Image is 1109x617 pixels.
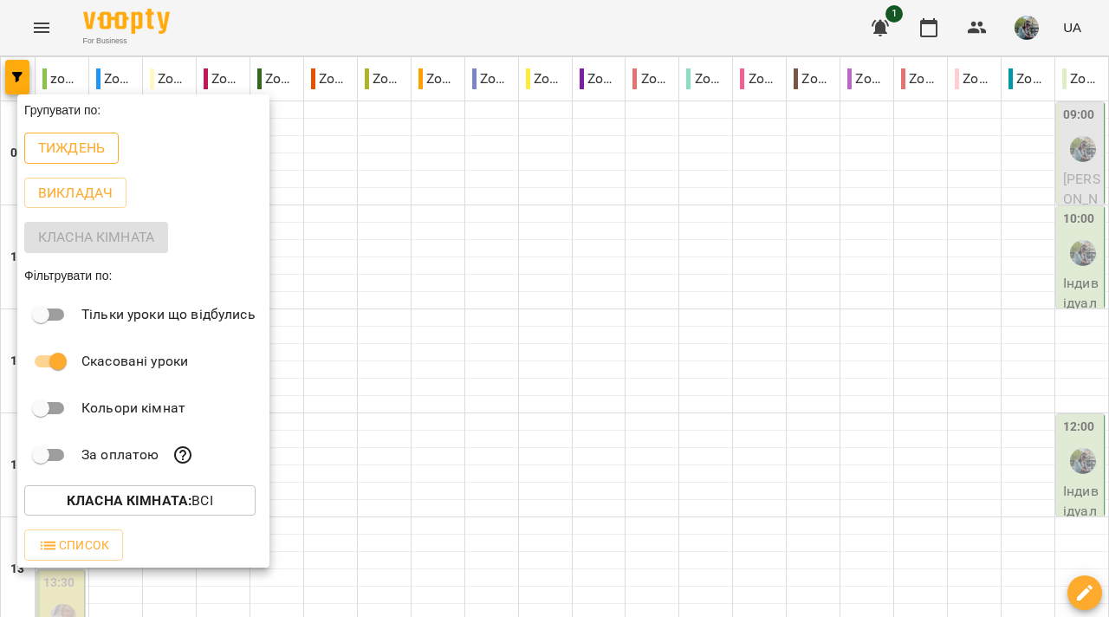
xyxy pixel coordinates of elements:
button: Тиждень [24,133,119,164]
button: Класна кімната:Всі [24,485,256,516]
p: Всі [67,490,213,511]
b: Класна кімната : [67,492,191,509]
button: Список [24,529,123,561]
p: Тільки уроки що відбулись [81,304,256,325]
p: Скасовані уроки [81,351,188,372]
p: Кольори кімнат [81,398,185,419]
span: Список [38,535,109,555]
p: Викладач [38,183,113,204]
div: Групувати по: [17,94,269,126]
p: Тиждень [38,138,105,159]
div: Фільтрувати по: [17,260,269,291]
button: Викладач [24,178,126,209]
p: За оплатою [81,445,159,465]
